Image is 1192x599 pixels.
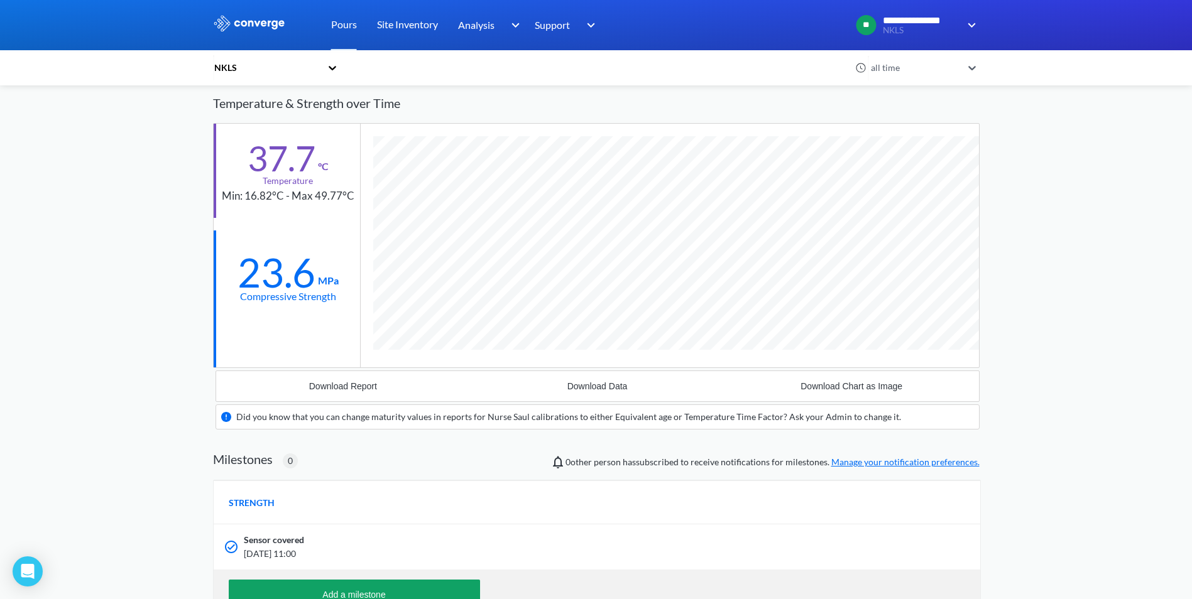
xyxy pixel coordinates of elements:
[216,371,471,401] button: Download Report
[240,288,336,304] div: Compressive Strength
[724,371,979,401] button: Download Chart as Image
[883,26,959,35] span: NKLS
[213,84,980,123] div: Temperature & Strength over Time
[244,533,304,547] span: Sensor covered
[238,257,315,288] div: 23.6
[960,18,980,33] img: downArrow.svg
[503,18,523,33] img: downArrow.svg
[470,371,724,401] button: Download Data
[868,61,962,75] div: all time
[248,143,315,174] div: 37.7
[579,18,599,33] img: downArrow.svg
[213,61,321,75] div: NKLS
[263,174,313,188] div: Temperature
[288,454,293,468] span: 0
[13,556,43,586] div: Open Intercom Messenger
[831,456,980,467] a: Manage your notification preferences.
[309,381,377,391] div: Download Report
[229,496,275,510] span: STRENGTH
[855,62,867,73] img: icon-clock.svg
[236,410,901,424] div: Did you know that you can change maturity values in reports for Nurse Saul calibrations to either...
[566,455,980,469] span: person has subscribed to receive notifications for milestones.
[567,381,628,391] div: Download Data
[801,381,902,391] div: Download Chart as Image
[244,547,813,561] span: [DATE] 11:00
[213,451,273,467] h2: Milestones
[535,17,570,33] span: Support
[222,188,354,205] div: Min: 16.82°C - Max 49.77°C
[213,15,286,31] img: logo_ewhite.svg
[458,17,495,33] span: Analysis
[566,456,592,467] span: 0 other
[550,455,566,470] img: notifications-icon.svg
